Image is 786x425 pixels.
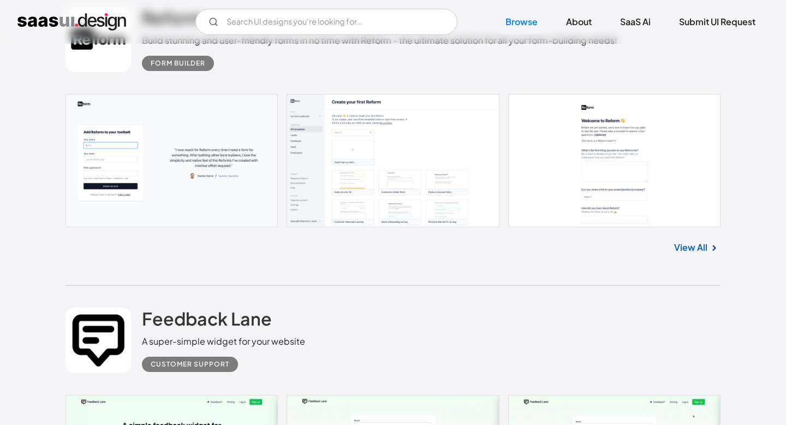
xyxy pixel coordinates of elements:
[492,10,551,34] a: Browse
[142,308,272,335] a: Feedback Lane
[17,13,126,31] a: home
[195,9,457,35] input: Search UI designs you're looking for...
[151,358,229,371] div: Customer Support
[151,57,205,70] div: Form Builder
[142,335,305,348] div: A super-simple widget for your website
[195,9,457,35] form: Email Form
[607,10,664,34] a: SaaS Ai
[142,308,272,329] h2: Feedback Lane
[674,241,707,254] a: View All
[553,10,605,34] a: About
[666,10,769,34] a: Submit UI Request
